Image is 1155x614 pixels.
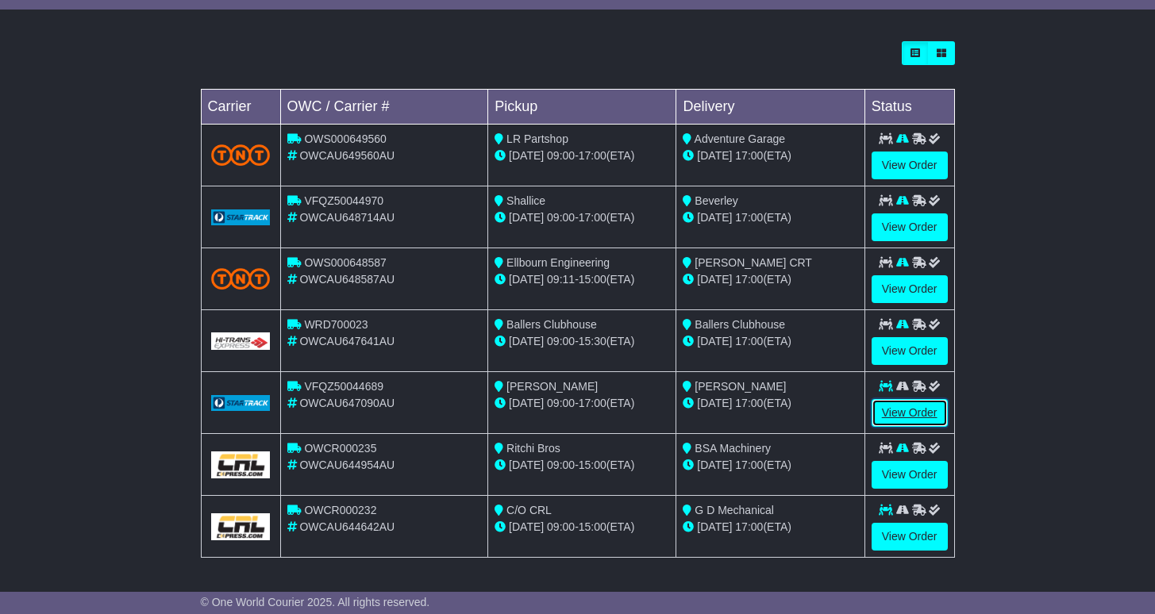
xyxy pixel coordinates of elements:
[683,333,857,350] div: (ETA)
[495,333,669,350] div: - (ETA)
[506,256,610,269] span: Ellbourn Engineering
[547,335,575,347] span: 09:00
[509,273,544,286] span: [DATE]
[201,90,280,125] td: Carrier
[872,337,948,365] a: View Order
[506,504,552,516] span: C/O CRL
[579,211,606,224] span: 17:00
[509,211,544,224] span: [DATE]
[299,520,395,533] span: OWCAU644642AU
[211,513,271,540] img: GetCarrierServiceLogo
[676,90,864,125] td: Delivery
[695,504,774,516] span: G D Mechanical
[211,451,271,478] img: GetCarrierServiceLogo
[495,148,669,164] div: - (ETA)
[299,335,395,347] span: OWCAU647641AU
[506,442,560,455] span: Ritchi Bros
[509,459,544,471] span: [DATE]
[697,149,732,162] span: [DATE]
[201,596,430,608] span: © One World Courier 2025. All rights reserved.
[304,380,383,393] span: VFQZ50044689
[211,332,271,350] img: GetCarrierServiceLogo
[299,149,395,162] span: OWCAU649560AU
[304,132,387,145] span: OWS000649560
[683,148,857,164] div: (ETA)
[872,152,948,179] a: View Order
[579,520,606,533] span: 15:00
[872,399,948,427] a: View Order
[299,397,395,409] span: OWCAU647090AU
[579,273,606,286] span: 15:00
[488,90,676,125] td: Pickup
[495,457,669,474] div: - (ETA)
[695,132,785,145] span: Adventure Garage
[735,273,763,286] span: 17:00
[697,335,732,347] span: [DATE]
[695,194,737,207] span: Beverley
[683,457,857,474] div: (ETA)
[211,209,271,225] img: GetCarrierServiceLogo
[506,318,597,331] span: Ballers Clubhouse
[697,459,732,471] span: [DATE]
[695,318,785,331] span: Ballers Clubhouse
[683,209,857,226] div: (ETA)
[735,335,763,347] span: 17:00
[211,268,271,290] img: TNT_Domestic.png
[304,318,368,331] span: WRD700023
[735,397,763,409] span: 17:00
[547,520,575,533] span: 09:00
[683,395,857,412] div: (ETA)
[304,256,387,269] span: OWS000648587
[872,213,948,241] a: View Order
[735,211,763,224] span: 17:00
[579,397,606,409] span: 17:00
[547,397,575,409] span: 09:00
[509,397,544,409] span: [DATE]
[304,504,376,516] span: OWCR000232
[547,211,575,224] span: 09:00
[695,442,771,455] span: BSA Machinery
[211,395,271,411] img: GetCarrierServiceLogo
[695,256,812,269] span: [PERSON_NAME] CRT
[735,149,763,162] span: 17:00
[495,395,669,412] div: - (ETA)
[280,90,488,125] td: OWC / Carrier #
[735,459,763,471] span: 17:00
[304,194,383,207] span: VFQZ50044970
[211,144,271,166] img: TNT_Domestic.png
[695,380,786,393] span: [PERSON_NAME]
[697,211,732,224] span: [DATE]
[299,459,395,471] span: OWCAU644954AU
[509,335,544,347] span: [DATE]
[735,520,763,533] span: 17:00
[299,211,395,224] span: OWCAU648714AU
[683,271,857,288] div: (ETA)
[872,275,948,303] a: View Order
[495,519,669,535] div: - (ETA)
[506,132,568,145] span: LR Partshop
[579,459,606,471] span: 15:00
[509,520,544,533] span: [DATE]
[547,273,575,286] span: 09:11
[509,149,544,162] span: [DATE]
[547,459,575,471] span: 09:00
[697,397,732,409] span: [DATE]
[872,523,948,551] a: View Order
[304,442,376,455] span: OWCR000235
[579,335,606,347] span: 15:30
[506,194,545,207] span: Shallice
[547,149,575,162] span: 09:00
[506,380,598,393] span: [PERSON_NAME]
[495,271,669,288] div: - (ETA)
[495,209,669,226] div: - (ETA)
[299,273,395,286] span: OWCAU648587AU
[697,520,732,533] span: [DATE]
[864,90,954,125] td: Status
[579,149,606,162] span: 17:00
[683,519,857,535] div: (ETA)
[872,461,948,489] a: View Order
[697,273,732,286] span: [DATE]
